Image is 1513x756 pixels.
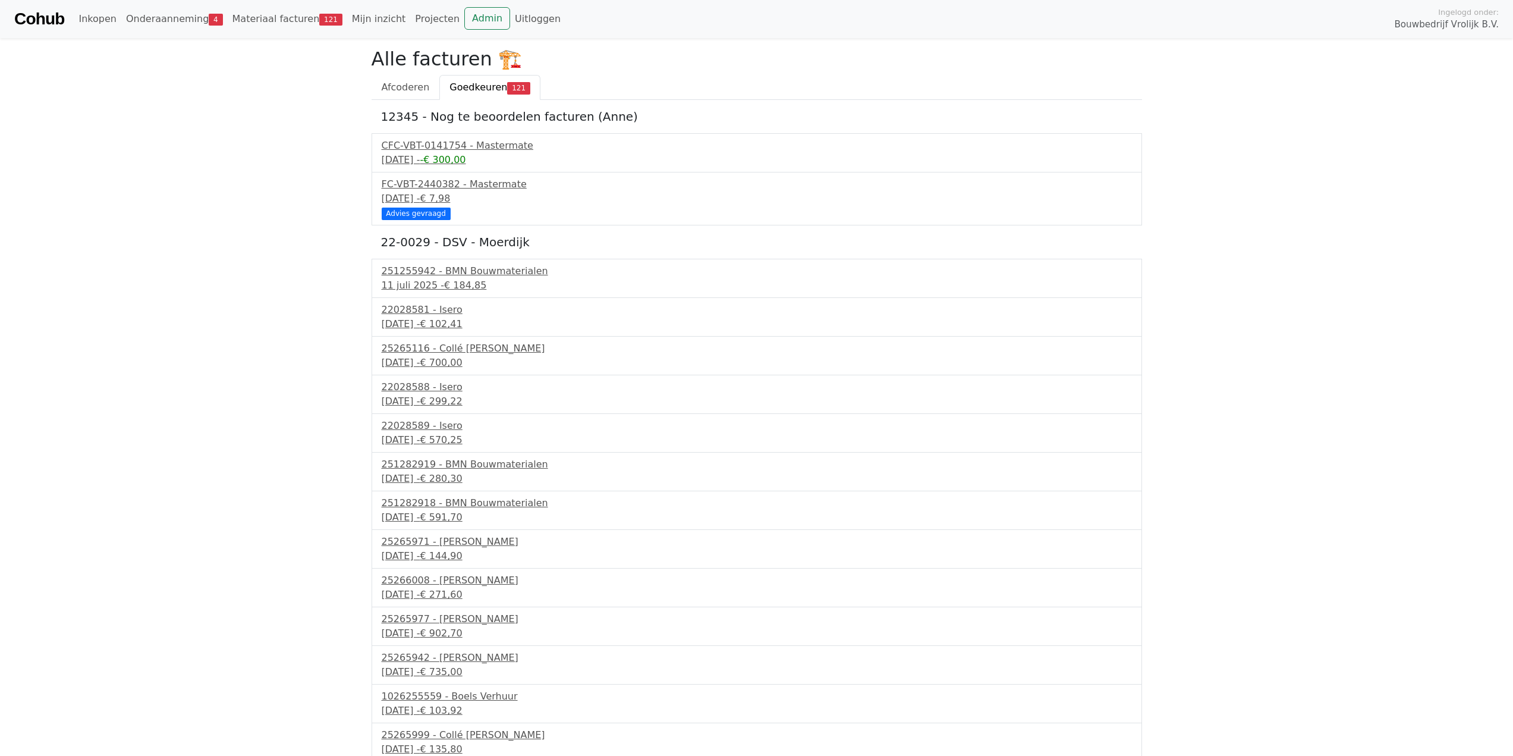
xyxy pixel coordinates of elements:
[382,510,1132,525] div: [DATE] -
[382,457,1132,486] a: 251282919 - BMN Bouwmaterialen[DATE] -€ 280,30
[382,457,1132,472] div: 251282919 - BMN Bouwmaterialen
[439,75,540,100] a: Goedkeuren121
[420,434,462,446] span: € 570,25
[382,573,1132,602] a: 25266008 - [PERSON_NAME][DATE] -€ 271,60
[382,419,1132,447] a: 22028589 - Isero[DATE] -€ 570,25
[382,177,1132,218] a: FC-VBT-2440382 - Mastermate[DATE] -€ 7,98 Advies gevraagd
[14,5,64,33] a: Cohub
[382,704,1132,718] div: [DATE] -
[382,177,1132,192] div: FC-VBT-2440382 - Mastermate
[74,7,121,31] a: Inkopen
[382,317,1132,331] div: [DATE] -
[420,550,462,561] span: € 144,90
[410,7,464,31] a: Projecten
[382,192,1132,206] div: [DATE] -
[507,82,530,94] span: 121
[420,396,462,407] span: € 299,22
[382,208,451,219] div: Advies gevraagd
[381,235,1133,249] h5: 22-0029 - DSV - Moerdijk
[1394,18,1499,32] span: Bouwbedrijf Vrolijk B.V.
[121,7,228,31] a: Onderaanneming4
[420,666,462,677] span: € 735,00
[444,280,486,291] span: € 184,85
[420,589,462,600] span: € 271,60
[382,303,1132,317] div: 22028581 - Isero
[1438,7,1499,18] span: Ingelogd onder:
[382,341,1132,356] div: 25265116 - Collé [PERSON_NAME]
[382,264,1132,278] div: 251255942 - BMN Bouwmaterialen
[382,341,1132,370] a: 25265116 - Collé [PERSON_NAME][DATE] -€ 700,00
[209,14,222,26] span: 4
[382,689,1132,704] div: 1026255559 - Boels Verhuur
[420,705,462,716] span: € 103,92
[382,356,1132,370] div: [DATE] -
[382,535,1132,563] a: 25265971 - [PERSON_NAME][DATE] -€ 144,90
[228,7,347,31] a: Materiaal facturen121
[382,689,1132,718] a: 1026255559 - Boels Verhuur[DATE] -€ 103,92
[382,665,1132,679] div: [DATE] -
[420,357,462,368] span: € 700,00
[382,573,1132,588] div: 25266008 - [PERSON_NAME]
[319,14,342,26] span: 121
[372,75,440,100] a: Afcoderen
[420,154,465,165] span: -€ 300,00
[382,612,1132,641] a: 25265977 - [PERSON_NAME][DATE] -€ 902,70
[420,512,462,523] span: € 591,70
[382,535,1132,549] div: 25265971 - [PERSON_NAME]
[382,419,1132,433] div: 22028589 - Isero
[382,496,1132,525] a: 251282918 - BMN Bouwmaterialen[DATE] -€ 591,70
[382,612,1132,626] div: 25265977 - [PERSON_NAME]
[381,109,1133,124] h5: 12345 - Nog te beoordelen facturen (Anne)
[382,139,1132,153] div: CFC-VBT-0141754 - Mastermate
[420,628,462,639] span: € 902,70
[382,433,1132,447] div: [DATE] -
[382,496,1132,510] div: 251282918 - BMN Bouwmaterialen
[382,588,1132,602] div: [DATE] -
[382,394,1132,409] div: [DATE] -
[372,48,1142,70] h2: Alle facturen 🏗️
[382,380,1132,409] a: 22028588 - Isero[DATE] -€ 299,22
[382,264,1132,293] a: 251255942 - BMN Bouwmaterialen11 juli 2025 -€ 184,85
[382,651,1132,679] a: 25265942 - [PERSON_NAME][DATE] -€ 735,00
[382,651,1132,665] div: 25265942 - [PERSON_NAME]
[420,193,450,204] span: € 7,98
[449,81,507,93] span: Goedkeuren
[382,139,1132,167] a: CFC-VBT-0141754 - Mastermate[DATE] --€ 300,00
[420,744,462,755] span: € 135,80
[382,728,1132,742] div: 25265999 - Collé [PERSON_NAME]
[382,380,1132,394] div: 22028588 - Isero
[382,153,1132,167] div: [DATE] -
[420,318,462,330] span: € 102,41
[382,626,1132,641] div: [DATE] -
[464,7,510,30] a: Admin
[382,81,430,93] span: Afcoderen
[382,303,1132,331] a: 22028581 - Isero[DATE] -€ 102,41
[420,473,462,484] span: € 280,30
[382,278,1132,293] div: 11 juli 2025 -
[347,7,411,31] a: Mijn inzicht
[382,549,1132,563] div: [DATE] -
[510,7,565,31] a: Uitloggen
[382,472,1132,486] div: [DATE] -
